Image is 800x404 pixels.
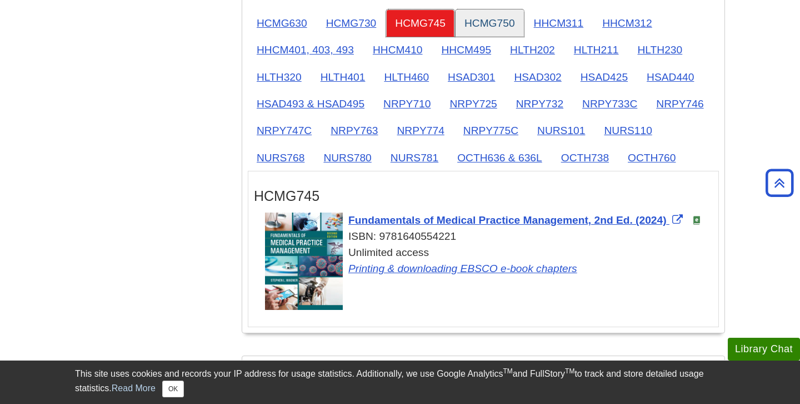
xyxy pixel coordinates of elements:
img: Cover Art [265,213,343,310]
a: HHCM495 [433,36,501,63]
a: OCTH760 [619,144,684,171]
a: NURS768 [248,144,313,171]
a: NRPY732 [507,90,572,117]
a: HLTH401 [312,63,374,91]
a: Link opens in new window [348,214,686,226]
a: HSAD425 [572,63,637,91]
a: HHCM401, 403, 493 [248,36,363,63]
a: HCMG745 [386,9,454,37]
a: HCMG730 [317,9,386,37]
a: NRPY725 [441,90,506,117]
a: NRPY747C [248,117,321,144]
a: NURS781 [382,144,447,171]
a: HLTH460 [375,63,438,91]
a: NRPY774 [388,117,453,144]
a: HSAD302 [505,63,570,91]
a: HHCM410 [364,36,432,63]
a: NRPY746 [647,90,712,117]
button: Library Chat [728,338,800,361]
span: Fundamentals of Medical Practice Management, 2nd Ed. (2024) [348,214,667,226]
img: e-Book [692,216,701,225]
a: Back to Top [762,175,797,190]
a: Link opens in new window [348,263,577,274]
a: NRPY710 [374,90,439,117]
a: HLTH320 [248,63,311,91]
a: NURS101 [528,117,594,144]
a: NRPY733C [573,90,646,117]
a: HSAD301 [439,63,504,91]
h3: HCMG745 [254,188,713,204]
a: OCTH738 [552,144,618,171]
div: ISBN: 9781640554221 [265,229,713,245]
h2: College of Technology [242,356,724,386]
a: HHCM311 [525,9,593,37]
a: NRPY775C [454,117,527,144]
sup: TM [565,367,574,375]
a: HLTH202 [501,36,564,63]
button: Close [162,381,184,397]
sup: TM [503,367,512,375]
a: NURS110 [595,117,661,144]
a: HSAD493 & HSAD495 [248,90,373,117]
a: NRPY763 [322,117,387,144]
a: OCTH636 & 636L [448,144,551,171]
a: HCMG750 [456,9,524,37]
a: HCMG630 [248,9,316,37]
a: HHCM312 [593,9,661,37]
div: Unlimited access [265,245,713,277]
a: HLTH211 [565,36,628,63]
a: HLTH230 [628,36,691,63]
div: This site uses cookies and records your IP address for usage statistics. Additionally, we use Goo... [75,367,725,397]
a: Read More [112,383,156,393]
a: NURS780 [314,144,380,171]
a: HSAD440 [638,63,703,91]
